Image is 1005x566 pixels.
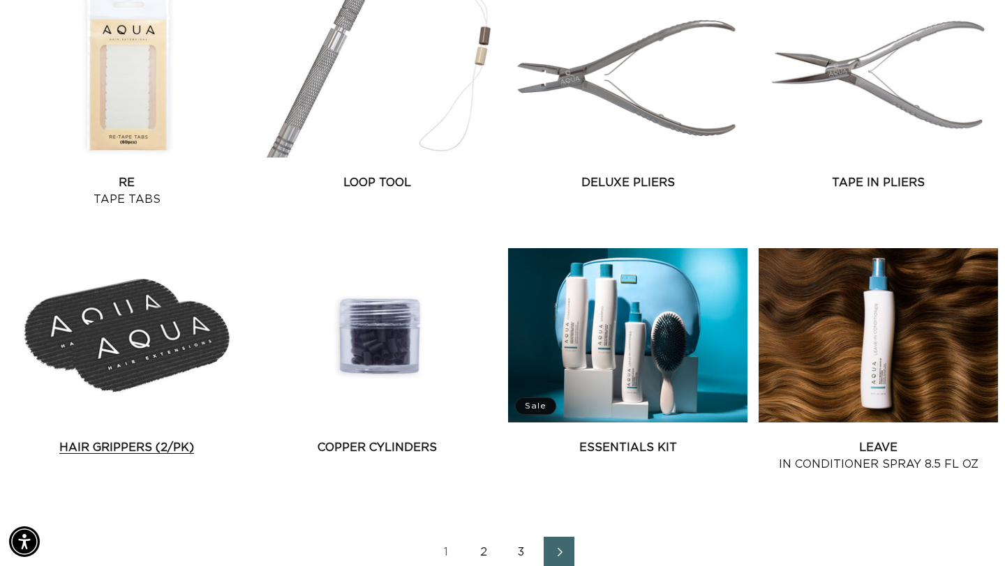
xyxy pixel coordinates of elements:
a: Leave In Conditioner Spray 8.5 fl oz [759,439,998,473]
div: Accessibility Menu [9,526,40,557]
a: Essentials Kit [508,439,747,456]
iframe: Chat Widget [935,499,1005,566]
a: Copper Cylinders [258,439,497,456]
a: Hair Grippers (2/pk) [7,439,246,456]
a: Re Tape Tabs [7,174,246,208]
a: Deluxe Pliers [508,174,747,191]
a: Loop Tool [258,174,497,191]
a: Tape In Pliers [759,174,998,191]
